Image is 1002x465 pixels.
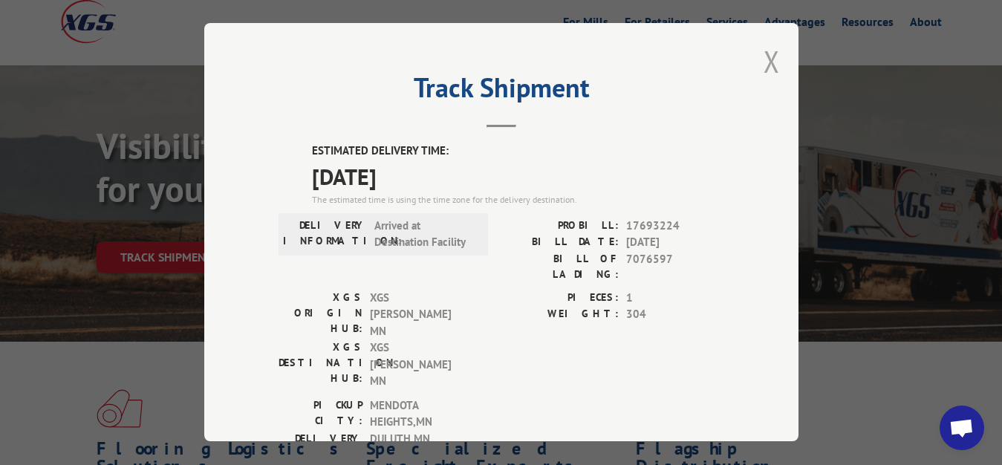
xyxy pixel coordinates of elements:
[501,306,619,323] label: WEIGHT:
[312,143,724,160] label: ESTIMATED DELIVERY TIME:
[279,397,362,431] label: PICKUP CITY:
[279,77,724,105] h2: Track Shipment
[279,431,362,462] label: DELIVERY CITY:
[501,218,619,235] label: PROBILL:
[501,290,619,307] label: PIECES:
[370,290,470,340] span: XGS [PERSON_NAME] MN
[764,42,780,81] button: Close modal
[626,234,724,251] span: [DATE]
[312,160,724,193] span: [DATE]
[501,251,619,282] label: BILL OF LADING:
[940,406,984,450] div: Open chat
[626,218,724,235] span: 17693224
[370,397,470,431] span: MENDOTA HEIGHTS , MN
[626,251,724,282] span: 7076597
[374,218,475,251] span: Arrived at Destination Facility
[501,234,619,251] label: BILL DATE:
[279,290,362,340] label: XGS ORIGIN HUB:
[370,339,470,390] span: XGS [PERSON_NAME] MN
[370,431,470,462] span: DULUTH , MN
[283,218,367,251] label: DELIVERY INFORMATION:
[626,306,724,323] span: 304
[626,290,724,307] span: 1
[312,193,724,207] div: The estimated time is using the time zone for the delivery destination.
[279,339,362,390] label: XGS DESTINATION HUB:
